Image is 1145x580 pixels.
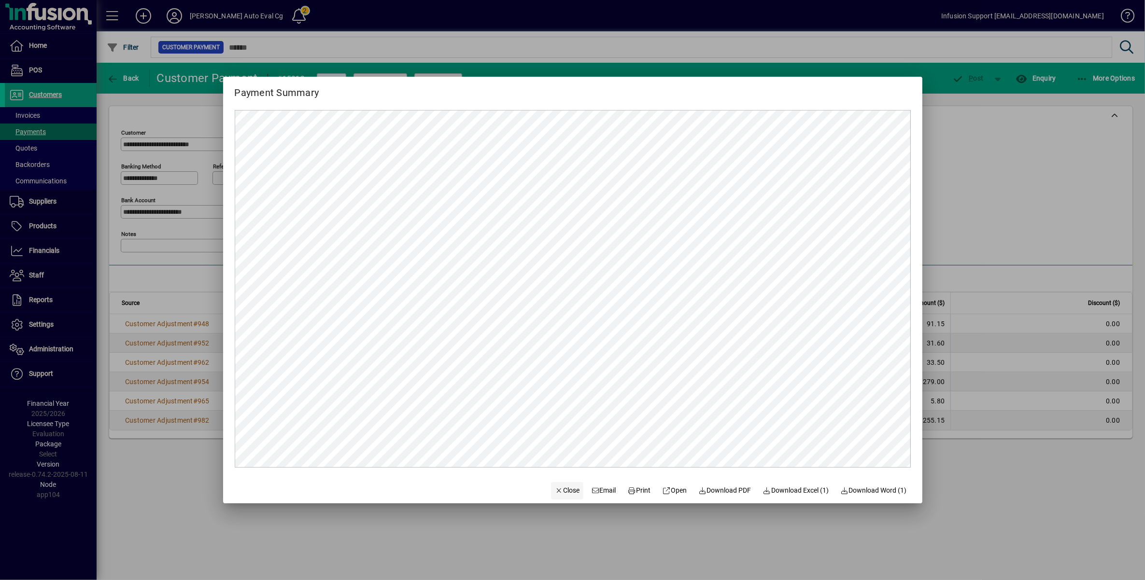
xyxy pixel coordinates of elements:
span: Download PDF [698,485,751,496]
span: Email [591,485,616,496]
button: Download Word (1) [836,482,911,499]
button: Close [551,482,584,499]
span: Open [663,485,687,496]
span: Download Word (1) [840,485,907,496]
a: Download PDF [694,482,755,499]
span: Download Excel (1) [763,485,829,496]
span: Close [555,485,580,496]
button: Print [624,482,655,499]
button: Download Excel (1) [759,482,833,499]
button: Email [587,482,620,499]
span: Print [628,485,651,496]
h2: Payment Summary [223,77,331,100]
a: Open [659,482,691,499]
